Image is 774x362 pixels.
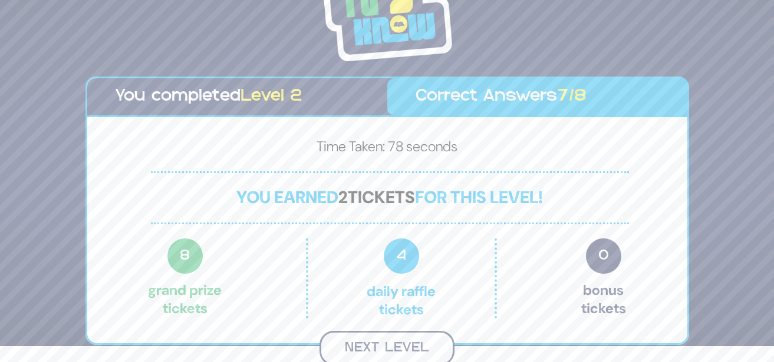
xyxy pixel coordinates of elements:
p: Daily Raffle tickets [333,238,470,318]
p: You completed [116,84,359,109]
p: Bonus tickets [581,238,626,318]
span: tickets [348,186,415,208]
span: 7/8 [557,89,587,104]
p: Correct Answers [416,84,659,109]
span: 2 [338,186,348,208]
span: Level 2 [241,89,302,104]
p: Time Taken: 78 seconds [106,136,668,162]
span: 0 [586,238,621,274]
span: 8 [167,238,203,274]
span: You earned for this level! [236,186,543,208]
span: 4 [384,238,419,274]
p: Grand Prize tickets [148,238,222,318]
